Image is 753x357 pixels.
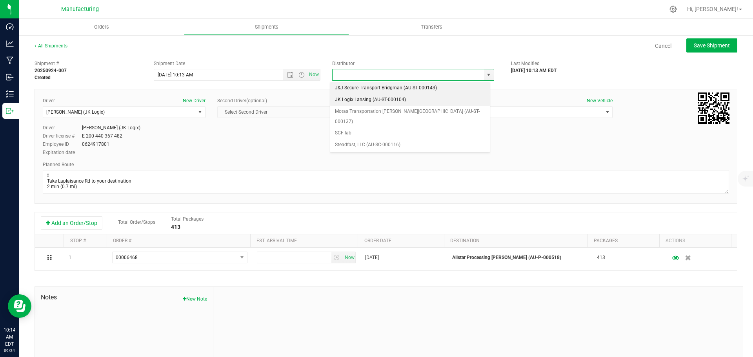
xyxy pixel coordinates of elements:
[694,42,730,49] span: Save Shipment
[342,252,355,263] span: select
[43,124,82,131] label: Driver
[330,106,490,127] li: Motas Transportation [PERSON_NAME][GEOGRAPHIC_DATA] (AU-ST-000137)
[343,252,356,263] span: Set Current date
[183,295,207,303] button: New Note
[82,141,109,148] div: 0624917801
[8,294,31,318] iframe: Resource center
[69,254,71,261] span: 1
[43,141,82,148] label: Employee ID
[6,56,14,64] inline-svg: Manufacturing
[602,107,612,118] span: select
[61,6,99,13] span: Manufacturing
[46,109,105,115] span: [PERSON_NAME] (JK Logix)
[237,252,247,263] span: select
[35,60,142,67] span: Shipment #
[655,42,671,50] a: Cancel
[284,72,297,78] span: Open the date view
[332,60,355,67] label: Distributor
[6,23,14,31] inline-svg: Dashboard
[511,60,540,67] label: Last Modified
[183,97,206,104] button: New Driver
[6,90,14,98] inline-svg: Inventory
[41,216,102,230] button: Add an Order/Stop
[4,348,15,353] p: 09/24
[597,254,605,261] span: 413
[70,238,86,243] a: Stop #
[116,255,138,260] span: 00006468
[84,24,120,31] span: Orders
[410,24,453,31] span: Transfers
[184,19,349,35] a: Shipments
[82,132,122,140] div: E 200 440 367 482
[364,238,391,243] a: Order date
[118,219,155,225] span: Total Order/Stops
[307,69,321,80] span: Set Current date
[82,124,140,131] div: [PERSON_NAME] (JK Logix)
[256,238,297,243] a: Est. arrival time
[6,107,14,115] inline-svg: Outbound
[452,254,587,261] p: Allstar Processing [PERSON_NAME] (AU-P-000518)
[35,75,51,80] strong: Created
[171,224,180,230] strong: 413
[35,68,67,73] strong: 20250924-007
[331,252,343,263] span: select
[349,19,514,35] a: Transfers
[698,92,729,124] img: Scan me!
[43,132,82,140] label: Driver license #
[171,216,204,222] span: Total Packages
[659,234,731,248] th: Actions
[450,238,480,243] a: Destination
[698,92,729,124] qrcode: 20250924-007
[43,97,55,104] label: Driver
[6,40,14,47] inline-svg: Analytics
[330,82,490,94] li: J&J Secure Transport Bridgman (AU-ST-000143)
[154,60,185,67] label: Shipment Date
[195,107,205,118] span: select
[333,69,479,80] input: Select
[6,73,14,81] inline-svg: Inbound
[330,139,490,151] li: Steadfast, LLC (AU-SC-000116)
[41,293,207,302] span: Notes
[450,107,602,118] span: Select Vehicle
[330,127,490,139] li: SCF lab
[511,68,557,73] strong: [DATE] 10:13 AM EDT
[686,38,737,53] button: Save Shipment
[295,72,308,78] span: Open the time view
[35,43,67,49] a: All Shipments
[587,97,613,104] button: New Vehicle
[217,97,267,104] label: Second Driver
[365,254,379,261] span: [DATE]
[246,98,267,103] span: (optional)
[43,162,74,167] span: Planned Route
[43,149,82,156] label: Expiration date
[668,5,678,13] div: Manage settings
[19,19,184,35] a: Orders
[113,238,131,243] a: Order #
[484,69,494,80] span: select
[330,94,490,106] li: JK Logix Lansing (AU-ST-000104)
[687,6,738,12] span: Hi, [PERSON_NAME]!
[244,24,289,31] span: Shipments
[4,326,15,348] p: 10:14 AM EDT
[594,238,618,243] a: Packages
